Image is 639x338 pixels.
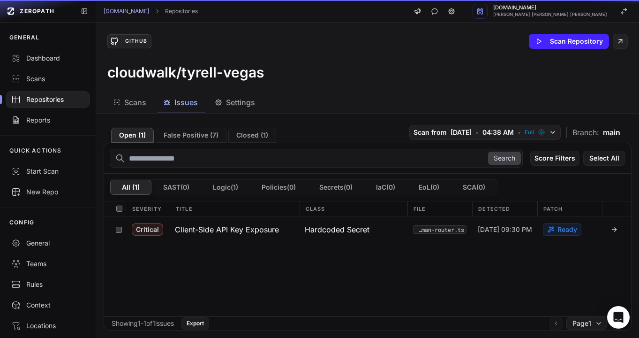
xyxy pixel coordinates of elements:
[9,147,62,154] p: QUICK ACTIONS
[364,180,407,195] button: IaC(0)
[201,180,250,195] button: Logic(1)
[451,128,472,137] span: [DATE]
[530,151,579,166] button: Score Filters
[127,201,170,216] div: Severity
[607,306,630,329] div: Open Intercom Messenger
[132,223,163,236] span: Critical
[11,280,84,289] div: Rules
[475,128,479,137] span: •
[413,225,466,234] button: frontend/app/api/inkman-router.ts
[104,8,198,15] nav: breadcrumb
[169,216,299,243] button: Client-Side API Key Exposure
[478,225,531,234] span: [DATE] 09:30 PM
[572,319,591,328] span: Page 1
[151,180,201,195] button: SAST(0)
[11,95,84,104] div: Repositories
[104,216,631,243] div: Critical Client-Side API Key Exposure Hardcoded Secret frontend/app/api/inkman-router.ts [DATE] 0...
[557,225,577,234] span: Ready
[11,321,84,330] div: Locations
[305,224,369,235] span: Hardcoded Secret
[165,8,198,15] a: Repositories
[300,201,407,216] div: Class
[11,187,84,197] div: New Repo
[104,8,149,15] a: [DOMAIN_NAME]
[482,128,514,137] span: 04:38 AM
[226,97,255,108] span: Settings
[409,125,561,140] button: Scan from [DATE] • 04:38 AM • Full
[11,300,84,310] div: Context
[451,180,497,195] button: SCA(0)
[11,259,84,269] div: Teams
[4,4,73,19] a: ZEROPATH
[488,152,521,165] button: Search
[493,5,607,10] span: [DOMAIN_NAME]
[9,34,39,41] p: GENERAL
[111,128,154,143] button: Open (1)
[174,97,198,108] span: Issues
[175,224,279,235] h3: Client-Side API Key Exposure
[11,115,84,125] div: Reports
[603,127,620,138] span: main
[493,12,607,17] span: [PERSON_NAME] [PERSON_NAME] [PERSON_NAME]
[529,34,609,49] button: Scan Repository
[20,8,54,15] span: ZEROPATH
[170,201,300,216] div: Title
[9,219,34,226] p: CONFIG
[525,129,534,136] span: Full
[566,317,607,330] button: Page1
[181,317,209,330] button: Export
[518,128,521,137] span: •
[407,201,472,216] div: File
[472,201,537,216] div: Detected
[156,128,226,143] button: False Positive (7)
[413,128,447,137] span: Scan from
[11,74,84,84] div: Scans
[110,180,151,195] button: All (1)
[572,127,599,138] span: Branch:
[537,201,602,216] div: Patch
[407,180,451,195] button: EoL(0)
[11,238,84,248] div: General
[228,128,276,143] button: Closed (1)
[124,97,146,108] span: Scans
[583,151,625,166] button: Select All
[308,180,364,195] button: Secrets(0)
[112,319,174,328] div: Showing 1 - 1 of 1 issues
[11,167,84,176] div: Start Scan
[250,180,308,195] button: Policies(0)
[154,8,160,15] svg: chevron right,
[11,54,84,63] div: Dashboard
[121,37,151,46] div: GitHub
[107,64,264,81] h3: cloudwalk/tyrell-vegas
